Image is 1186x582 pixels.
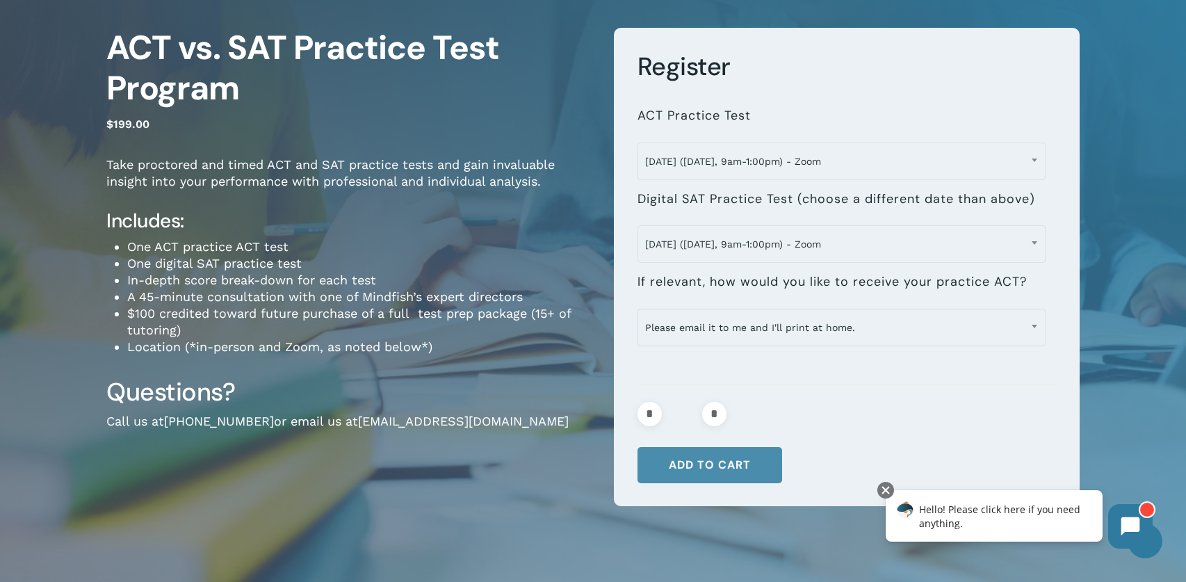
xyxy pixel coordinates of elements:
a: [PHONE_NUMBER] [164,414,274,428]
p: Take proctored and timed ACT and SAT practice tests and gain invaluable insight into your perform... [106,156,593,209]
span: Please email it to me and I'll print at home. [638,313,1045,342]
h4: Includes: [106,209,593,234]
h3: Register [637,51,1057,83]
span: September 28 (Sunday, 9am-1:00pm) - Zoom [638,229,1045,259]
li: One ACT practice ACT test [127,239,593,255]
bdi: 199.00 [106,118,149,131]
h1: ACT vs. SAT Practice Test Program [106,28,593,108]
button: Add to cart [637,447,782,483]
label: Digital SAT Practice Test (choose a different date than above) [637,191,1035,207]
p: Call us at or email us at [106,413,593,448]
iframe: Chatbot [871,479,1167,563]
li: One digital SAT practice test [127,255,593,272]
h3: Questions? [106,376,593,408]
a: [EMAIL_ADDRESS][DOMAIN_NAME] [358,414,569,428]
label: If relevant, how would you like to receive your practice ACT? [637,274,1027,290]
span: $ [106,118,113,131]
input: Product quantity [666,402,698,426]
span: September 28 (Sunday, 9am-1:00pm) - Zoom [637,225,1046,263]
span: November 1 (Saturday, 9am-1:00pm) - Zoom [638,147,1045,176]
label: ACT Practice Test [637,108,751,124]
li: In-depth score break-down for each test [127,272,593,289]
li: A 45-minute consultation with one of Mindfish’s expert directors [127,289,593,305]
span: Please email it to me and I'll print at home. [637,309,1046,346]
li: Location (*in-person and Zoom, as noted below*) [127,339,593,355]
li: $100 credited toward future purchase of a full test prep package (15+ of tutoring) [127,305,593,339]
span: November 1 (Saturday, 9am-1:00pm) - Zoom [637,143,1046,180]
